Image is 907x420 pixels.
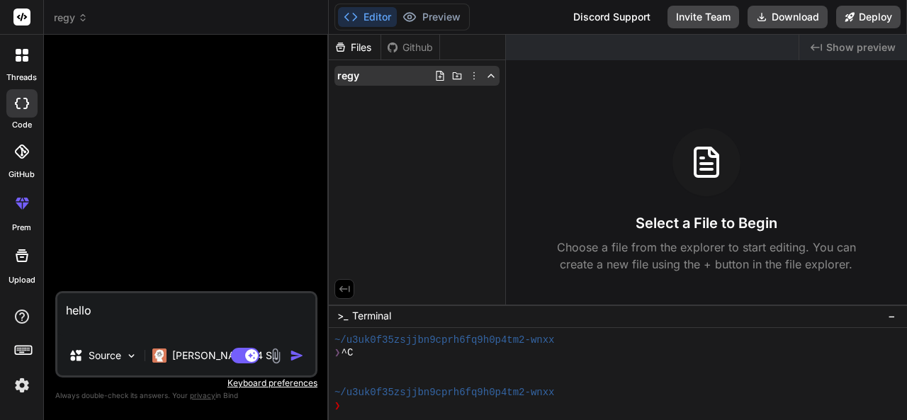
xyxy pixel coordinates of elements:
[190,391,215,399] span: privacy
[565,6,659,28] div: Discord Support
[888,309,896,323] span: −
[329,40,381,55] div: Files
[826,40,896,55] span: Show preview
[342,346,354,360] span: ^C
[55,378,317,389] p: Keyboard preferences
[12,222,31,234] label: prem
[9,274,35,286] label: Upload
[338,7,397,27] button: Editor
[152,348,167,363] img: Claude 4 Sonnet
[548,239,865,273] p: Choose a file from the explorer to start editing. You can create a new file using the + button in...
[334,334,555,347] span: ~/u3uk0f35zsjjbn9cprh6fq9h0p4tm2-wnxx
[6,72,37,84] label: threads
[836,6,901,28] button: Deploy
[9,169,35,181] label: GitHub
[334,399,342,413] span: ❯
[397,7,466,27] button: Preview
[290,348,304,363] img: icon
[334,346,342,360] span: ❯
[334,386,555,399] span: ~/u3uk0f35zsjjbn9cprh6fq9h0p4tm2-wnxx
[748,6,828,28] button: Download
[636,213,777,233] h3: Select a File to Begin
[12,119,32,131] label: code
[885,305,898,327] button: −
[337,309,348,323] span: >_
[89,348,121,363] p: Source
[125,350,137,362] img: Pick Models
[381,40,439,55] div: Github
[172,348,278,363] p: [PERSON_NAME] 4 S..
[54,11,88,25] span: regy
[337,69,359,83] span: regy
[55,389,317,402] p: Always double-check its answers. Your in Bind
[10,373,34,397] img: settings
[352,309,391,323] span: Terminal
[667,6,739,28] button: Invite Team
[57,293,315,336] textarea: hello
[268,348,284,364] img: attachment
